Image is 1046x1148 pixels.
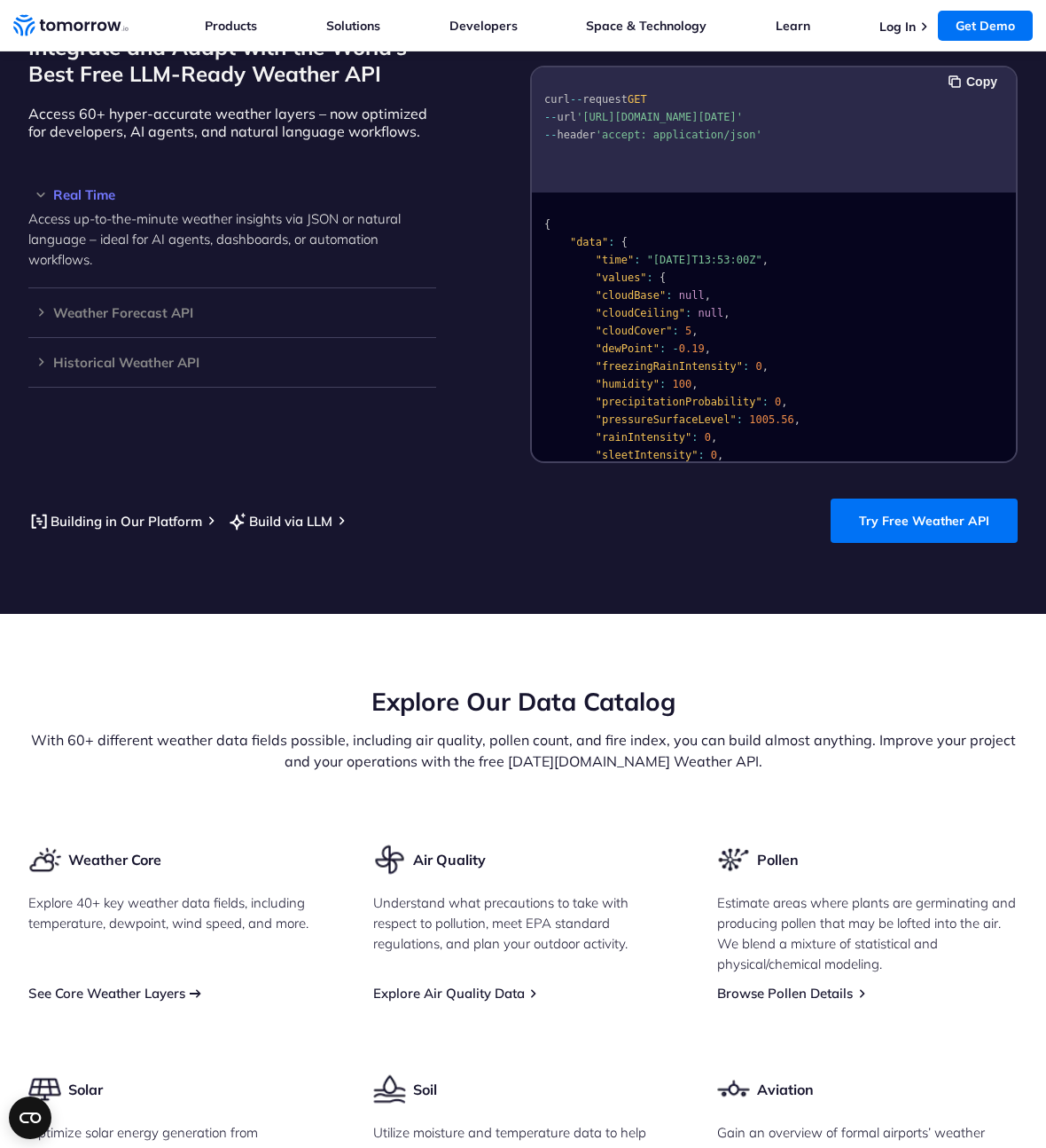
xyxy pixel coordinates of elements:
button: Open CMP widget [9,1097,51,1139]
h3: Weather Core [68,850,161,869]
span: , [711,431,717,444]
span: "time" [596,254,634,266]
a: Try Free Weather API [831,499,1018,543]
span: , [717,449,723,461]
span: , [691,378,698,390]
a: Products [205,18,257,34]
span: : [762,396,769,408]
a: Solutions [326,18,380,34]
span: : [666,289,672,302]
p: Estimate areas where plants are germinating and producing pollen that may be lofted into the air.... [717,892,1018,974]
span: 0 [705,431,711,444]
a: Explore Air Quality Data [373,985,525,1002]
span: 5 [685,325,691,337]
span: 0.19 [679,342,705,355]
span: : [685,307,691,319]
span: : [608,236,614,248]
span: null [679,289,705,302]
a: Building in Our Platform [28,510,202,532]
h3: Pollen [757,850,799,869]
span: 100 [673,378,692,390]
p: With 60+ different weather data fields possible, including air quality, pollen count, and fire in... [28,729,1018,772]
span: , [723,307,730,319]
span: "data" [570,236,608,248]
span: , [762,254,769,266]
span: - [673,342,679,355]
span: , [691,325,698,337]
h3: Weather Forecast API [28,306,436,319]
a: Browse Pollen Details [717,985,853,1002]
span: : [634,254,640,266]
span: 1005.56 [749,413,794,426]
span: "dewPoint" [596,342,660,355]
span: "cloudCeiling" [596,307,685,319]
span: { [660,271,666,284]
span: -- [544,111,557,123]
h3: Solar [68,1080,103,1099]
span: , [705,342,711,355]
span: curl [544,93,570,106]
a: Build via LLM [227,510,332,532]
span: , [781,396,787,408]
span: header [557,129,595,141]
span: , [794,413,800,426]
span: "freezingRainIntensity" [596,360,743,373]
span: , [762,360,769,373]
span: '[URL][DOMAIN_NAME][DATE]' [576,111,743,123]
span: { [544,218,550,231]
h3: Air Quality [413,850,486,869]
p: Access up-to-the-minute weather insights via JSON or natural language – ideal for AI agents, dash... [28,208,436,270]
span: url [557,111,576,123]
a: Learn [776,18,810,34]
a: Space & Technology [586,18,706,34]
span: "sleetIntensity" [596,449,699,461]
h3: Soil [413,1080,437,1099]
a: Log In [879,19,916,35]
p: Understand what precautions to take with respect to pollution, meet EPA standard regulations, and... [373,892,674,954]
span: 0 [711,449,717,461]
span: : [698,449,704,461]
span: 0 [755,360,761,373]
span: GET [628,93,647,106]
span: : [647,271,653,284]
span: : [691,431,698,444]
span: , [705,289,711,302]
span: "humidity" [596,378,660,390]
p: Access 60+ hyper-accurate weather layers – now optimized for developers, AI agents, and natural l... [28,105,436,140]
p: Explore 40+ key weather data fields, including temperature, dewpoint, wind speed, and more. [28,892,329,933]
h2: Explore Our Data Catalog [28,685,1018,719]
a: See Core Weather Layers [28,985,185,1002]
span: 0 [775,396,781,408]
span: -- [544,129,557,141]
span: 'accept: application/json' [596,129,762,141]
span: "pressureSurfaceLevel" [596,413,737,426]
button: Copy [948,72,1003,91]
h3: Real Time [28,188,436,201]
span: "cloudCover" [596,325,673,337]
a: Developers [449,18,518,34]
span: "values" [596,271,647,284]
span: request [582,93,628,106]
span: : [660,342,666,355]
span: "cloudBase" [596,289,666,302]
span: : [743,360,749,373]
span: "precipitationProbability" [596,396,762,408]
span: : [660,378,666,390]
span: { [621,236,628,248]
h3: Aviation [757,1080,814,1099]
span: "rainIntensity" [596,431,691,444]
span: null [698,307,723,319]
h3: Historical Weather API [28,356,436,369]
h2: Integrate and Adapt with the World’s Best Free LLM-Ready Weather API [28,34,436,87]
span: "[DATE]T13:53:00Z" [647,254,762,266]
span: -- [570,93,582,106]
span: : [673,325,679,337]
a: Home link [13,12,129,39]
span: : [737,413,743,426]
a: Get Demo [938,11,1033,41]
